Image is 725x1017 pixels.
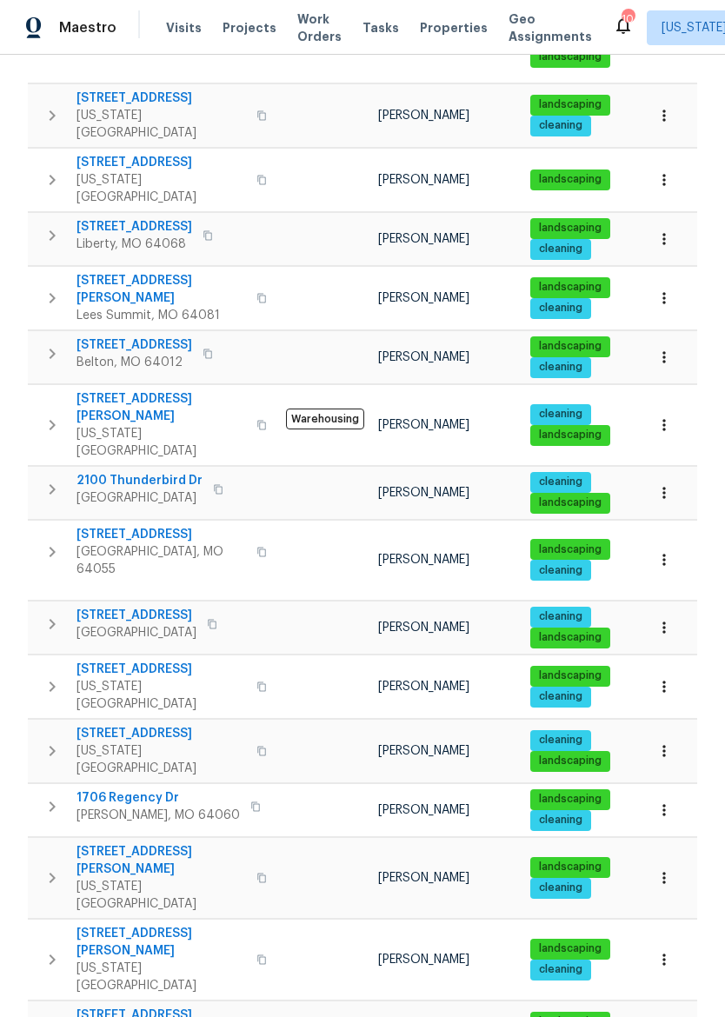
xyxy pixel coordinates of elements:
[76,725,246,742] span: [STREET_ADDRESS]
[76,878,246,913] span: [US_STATE][GEOGRAPHIC_DATA]
[76,526,246,543] span: [STREET_ADDRESS]
[76,236,192,253] span: Liberty, MO 64068
[532,941,609,956] span: landscaping
[362,22,399,34] span: Tasks
[532,962,589,977] span: cleaning
[378,233,469,245] span: [PERSON_NAME]
[532,563,589,578] span: cleaning
[76,272,246,307] span: [STREET_ADDRESS][PERSON_NAME]
[532,542,609,557] span: landscaping
[532,495,609,510] span: landscaping
[532,860,609,874] span: landscaping
[509,10,592,45] span: Geo Assignments
[76,307,246,324] span: Lees Summit, MO 64081
[532,221,609,236] span: landscaping
[532,754,609,768] span: landscaping
[532,301,589,316] span: cleaning
[532,407,589,422] span: cleaning
[378,419,469,431] span: [PERSON_NAME]
[532,172,609,187] span: landscaping
[420,19,488,37] span: Properties
[378,292,469,304] span: [PERSON_NAME]
[378,554,469,566] span: [PERSON_NAME]
[76,218,192,236] span: [STREET_ADDRESS]
[532,668,609,683] span: landscaping
[76,960,246,994] span: [US_STATE][GEOGRAPHIC_DATA]
[76,661,246,678] span: [STREET_ADDRESS]
[532,881,589,895] span: cleaning
[297,10,342,45] span: Work Orders
[59,19,116,37] span: Maestro
[378,487,469,499] span: [PERSON_NAME]
[532,475,589,489] span: cleaning
[76,678,246,713] span: [US_STATE][GEOGRAPHIC_DATA]
[76,624,196,641] span: [GEOGRAPHIC_DATA]
[378,351,469,363] span: [PERSON_NAME]
[76,354,192,371] span: Belton, MO 64012
[76,171,246,206] span: [US_STATE][GEOGRAPHIC_DATA]
[532,609,589,624] span: cleaning
[166,19,202,37] span: Visits
[532,97,609,112] span: landscaping
[223,19,276,37] span: Projects
[532,792,609,807] span: landscaping
[76,607,196,624] span: [STREET_ADDRESS]
[378,681,469,693] span: [PERSON_NAME]
[532,428,609,442] span: landscaping
[378,110,469,122] span: [PERSON_NAME]
[378,804,469,816] span: [PERSON_NAME]
[76,843,246,878] span: [STREET_ADDRESS][PERSON_NAME]
[532,689,589,704] span: cleaning
[76,925,246,960] span: [STREET_ADDRESS][PERSON_NAME]
[76,90,246,107] span: [STREET_ADDRESS]
[532,50,609,64] span: landscaping
[378,621,469,634] span: [PERSON_NAME]
[532,360,589,375] span: cleaning
[532,280,609,295] span: landscaping
[76,807,240,824] span: [PERSON_NAME], MO 64060
[532,242,589,256] span: cleaning
[76,154,246,171] span: [STREET_ADDRESS]
[532,339,609,354] span: landscaping
[286,409,364,429] span: Warehousing
[378,872,469,884] span: [PERSON_NAME]
[76,472,203,489] span: 2100 Thunderbird Dr
[76,489,203,507] span: [GEOGRAPHIC_DATA]
[378,954,469,966] span: [PERSON_NAME]
[532,733,589,748] span: cleaning
[76,789,240,807] span: 1706 Regency Dr
[532,630,609,645] span: landscaping
[76,742,246,777] span: [US_STATE][GEOGRAPHIC_DATA]
[378,745,469,757] span: [PERSON_NAME]
[76,390,246,425] span: [STREET_ADDRESS][PERSON_NAME]
[378,174,469,186] span: [PERSON_NAME]
[76,336,192,354] span: [STREET_ADDRESS]
[622,10,634,28] div: 10
[76,543,246,578] span: [GEOGRAPHIC_DATA], MO 64055
[76,425,246,460] span: [US_STATE][GEOGRAPHIC_DATA]
[532,813,589,828] span: cleaning
[532,118,589,133] span: cleaning
[76,107,246,142] span: [US_STATE][GEOGRAPHIC_DATA]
